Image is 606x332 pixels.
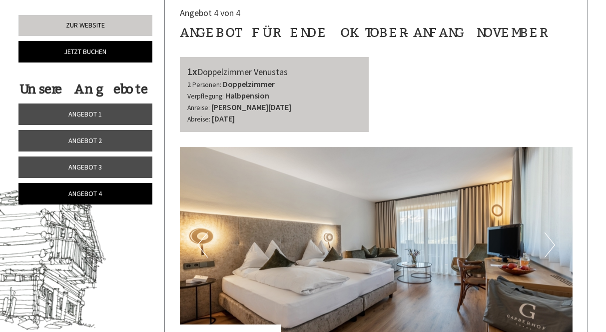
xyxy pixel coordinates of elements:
[68,109,102,118] span: Angebot 1
[225,90,269,100] b: Halbpension
[187,65,197,77] b: 1x
[187,92,224,100] small: Verpflegung:
[187,64,361,79] div: Doppelzimmer Venustas
[180,7,240,18] span: Angebot 4 von 4
[223,79,275,89] b: Doppelzimmer
[68,189,102,198] span: Angebot 4
[18,15,152,36] a: Zur Website
[187,115,210,123] small: Abreise:
[197,232,208,257] button: Previous
[212,113,235,123] b: [DATE]
[187,103,210,112] small: Anreise:
[68,162,102,171] span: Angebot 3
[545,232,555,257] button: Next
[187,80,221,89] small: 2 Personen:
[211,102,291,112] b: [PERSON_NAME][DATE]
[68,136,102,145] span: Angebot 2
[18,41,152,62] a: Jetzt buchen
[180,23,544,42] div: angebot für ende oktober-anfang november
[18,80,149,98] div: Unsere Angebote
